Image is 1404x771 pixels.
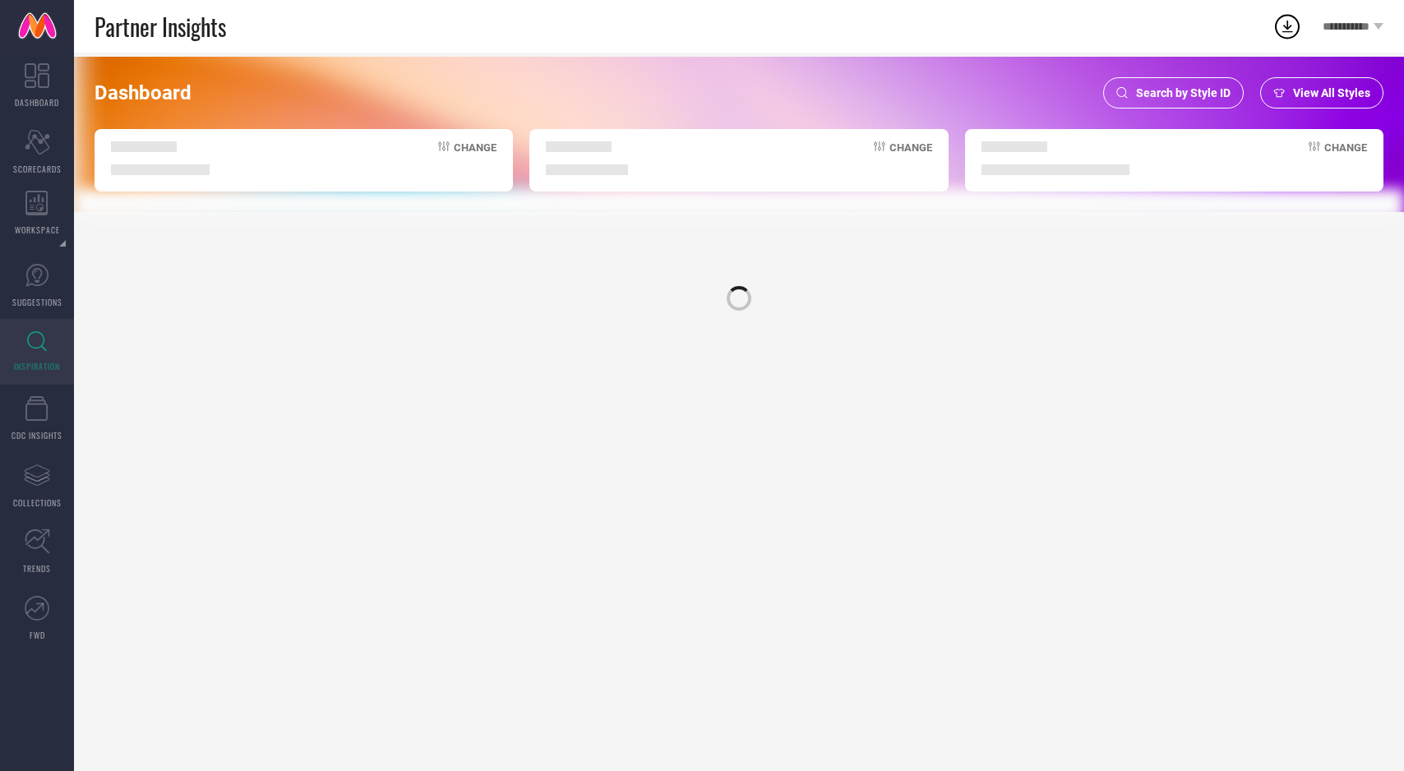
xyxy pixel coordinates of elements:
[1324,141,1367,175] span: Change
[12,296,62,308] span: SUGGESTIONS
[13,496,62,509] span: COLLECTIONS
[1293,86,1370,99] span: View All Styles
[13,163,62,175] span: SCORECARDS
[23,562,51,575] span: TRENDS
[95,10,226,44] span: Partner Insights
[12,429,62,441] span: CDC INSIGHTS
[454,141,496,175] span: Change
[1272,12,1302,41] div: Open download list
[15,224,60,236] span: WORKSPACE
[1136,86,1231,99] span: Search by Style ID
[14,360,60,372] span: INSPIRATION
[15,96,59,108] span: DASHBOARD
[95,81,192,104] span: Dashboard
[889,141,932,175] span: Change
[30,629,45,641] span: FWD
